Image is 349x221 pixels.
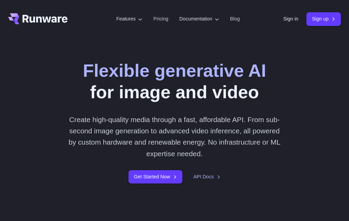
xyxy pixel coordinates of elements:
[116,15,142,23] label: Features
[179,15,219,23] label: Documentation
[306,12,341,26] a: Sign up
[153,15,168,23] a: Pricing
[83,60,266,103] h1: for image and video
[193,173,221,181] a: API Docs
[283,15,298,23] a: Sign in
[8,13,67,24] a: Go to /
[128,170,182,183] a: Get Started Now
[68,114,281,159] p: Create high-quality media through a fast, affordable API. From sub-second image generation to adv...
[230,15,240,23] a: Blog
[83,60,266,80] strong: Flexible generative AI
